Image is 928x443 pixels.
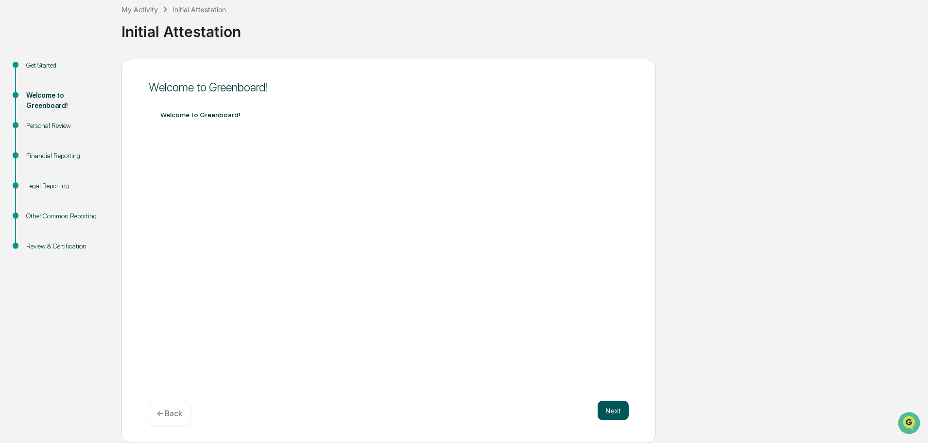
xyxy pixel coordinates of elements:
[149,80,629,94] div: Welcome to Greenboard!
[26,151,106,161] div: Financial Reporting
[26,241,106,251] div: Review & Certification
[10,20,177,36] p: How can we help?
[33,84,123,92] div: We're available if you need us!
[10,124,17,131] div: 🖐️
[897,411,923,437] iframe: Open customer support
[67,119,124,136] a: 🗄️Attestations
[157,409,182,418] p: ← Back
[26,90,106,111] div: Welcome to Greenboard!
[33,74,159,84] div: Start new chat
[80,123,120,132] span: Attestations
[10,74,27,92] img: 1746055101610-c473b297-6a78-478c-a979-82029cc54cd1
[160,123,617,380] iframe: To enrich screen reader interactions, please activate Accessibility in Grammarly extension settings
[598,401,629,420] button: Next
[160,111,617,119] div: Welcome to Greenboard!
[172,5,226,14] div: Initial Attestation
[165,77,177,89] button: Start new chat
[121,15,923,40] div: Initial Attestation
[26,181,106,191] div: Legal Reporting
[26,60,106,71] div: Get Started
[26,121,106,131] div: Personal Review
[121,5,158,14] div: My Activity
[26,211,106,221] div: Other Common Reporting
[19,123,63,132] span: Preclearance
[6,119,67,136] a: 🖐️Preclearance
[10,142,17,150] div: 🔎
[97,165,118,172] span: Pylon
[19,141,61,151] span: Data Lookup
[70,124,78,131] div: 🗄️
[6,137,65,155] a: 🔎Data Lookup
[69,164,118,172] a: Powered byPylon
